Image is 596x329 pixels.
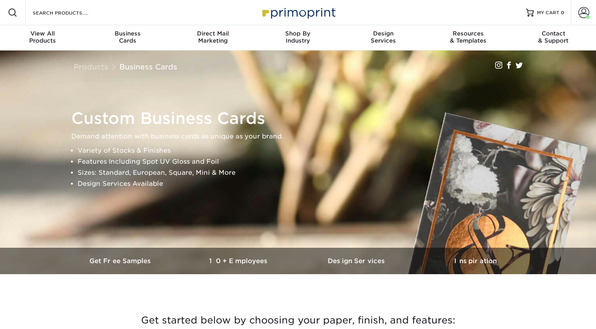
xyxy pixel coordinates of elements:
[426,25,511,50] a: Resources& Templates
[119,62,177,71] a: Business Cards
[416,257,535,265] h3: Inspiration
[85,25,170,50] a: BusinessCards
[78,167,532,178] li: Sizes: Standard, European, Square, Mini & More
[170,30,255,37] span: Direct Mail
[511,30,596,44] div: & Support
[170,25,255,50] a: Direct MailMarketing
[561,10,564,15] span: 0
[511,30,596,37] span: Contact
[180,248,298,274] a: 10+ Employees
[298,257,416,265] h3: Design Services
[32,8,109,17] input: SEARCH PRODUCTS.....
[85,30,170,44] div: Cards
[180,257,298,265] h3: 10+ Employees
[416,248,535,274] a: Inspiration
[511,25,596,50] a: Contact& Support
[537,9,559,16] span: MY CART
[71,109,532,128] h1: Custom Business Cards
[170,30,255,44] div: Marketing
[74,62,108,71] a: Products
[62,248,180,274] a: Get Free Samples
[426,30,511,37] span: Resources
[426,30,511,44] div: & Templates
[78,145,532,156] li: Variety of Stocks & Finishes
[71,131,532,142] p: Demand attention with business cards as unique as your brand.
[341,25,426,50] a: DesignServices
[85,30,170,37] span: Business
[255,25,340,50] a: Shop ByIndustry
[78,156,532,167] li: Features Including Spot UV Gloss and Foil
[78,178,532,189] li: Design Services Available
[341,30,426,37] span: Design
[298,248,416,274] a: Design Services
[259,4,338,21] img: Primoprint
[255,30,340,37] span: Shop By
[341,30,426,44] div: Services
[62,257,180,265] h3: Get Free Samples
[255,30,340,44] div: Industry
